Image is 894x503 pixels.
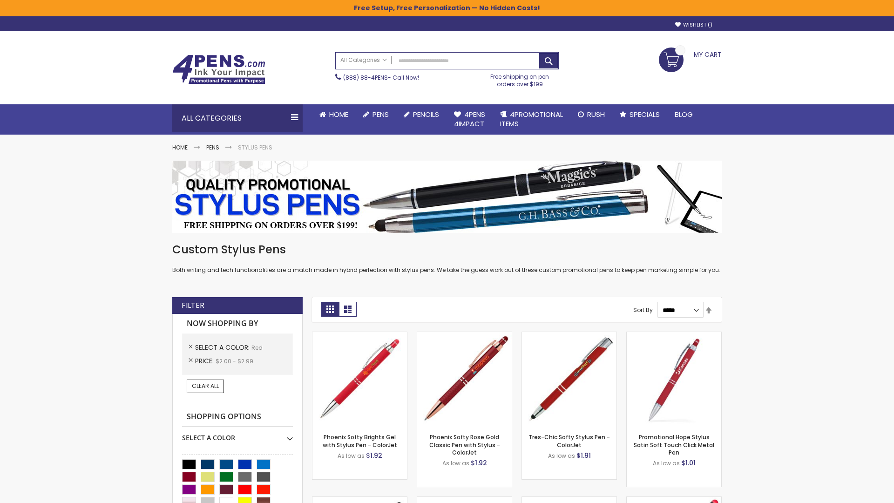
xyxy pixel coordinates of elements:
[206,143,219,151] a: Pens
[216,357,253,365] span: $2.00 - $2.99
[356,104,396,125] a: Pens
[343,74,419,82] span: - Call Now!
[447,104,493,135] a: 4Pens4impact
[329,109,348,119] span: Home
[338,452,365,460] span: As low as
[312,332,407,427] img: Phoenix Softy Brights Gel with Stylus Pen - ColorJet-Red
[634,433,714,456] a: Promotional Hope Stylus Satin Soft Touch Click Metal Pen
[195,343,251,352] span: Select A Color
[172,242,722,257] h1: Custom Stylus Pens
[612,104,667,125] a: Specials
[627,332,721,340] a: Promotional Hope Stylus Satin Soft Touch Click Metal Pen-Red
[417,332,512,340] a: Phoenix Softy Rose Gold Classic Pen with Stylus - ColorJet-Red
[417,332,512,427] img: Phoenix Softy Rose Gold Classic Pen with Stylus - ColorJet-Red
[627,332,721,427] img: Promotional Hope Stylus Satin Soft Touch Click Metal Pen-Red
[172,104,303,132] div: All Categories
[182,300,204,311] strong: Filter
[570,104,612,125] a: Rush
[429,433,500,456] a: Phoenix Softy Rose Gold Classic Pen with Stylus - ColorJet
[312,332,407,340] a: Phoenix Softy Brights Gel with Stylus Pen - ColorJet-Red
[321,302,339,317] strong: Grid
[667,104,700,125] a: Blog
[481,69,559,88] div: Free shipping on pen orders over $199
[587,109,605,119] span: Rush
[396,104,447,125] a: Pencils
[675,109,693,119] span: Blog
[312,104,356,125] a: Home
[548,452,575,460] span: As low as
[172,242,722,274] div: Both writing and tech functionalities are a match made in hybrid perfection with stylus pens. We ...
[172,54,265,84] img: 4Pens Custom Pens and Promotional Products
[493,104,570,135] a: 4PROMOTIONALITEMS
[522,332,616,427] img: Tres-Chic Softy Stylus Pen - ColorJet-Red
[675,21,712,28] a: Wishlist
[195,356,216,366] span: Price
[182,314,293,333] strong: Now Shopping by
[528,433,610,449] a: Tres-Chic Softy Stylus Pen - ColorJet
[251,344,263,352] span: Red
[454,109,485,129] span: 4Pens 4impact
[340,56,387,64] span: All Categories
[192,382,219,390] span: Clear All
[413,109,439,119] span: Pencils
[172,161,722,233] img: Stylus Pens
[630,109,660,119] span: Specials
[172,143,188,151] a: Home
[442,459,469,467] span: As low as
[238,143,272,151] strong: Stylus Pens
[522,332,616,340] a: Tres-Chic Softy Stylus Pen - ColorJet-Red
[182,407,293,427] strong: Shopping Options
[471,458,487,468] span: $1.92
[182,427,293,442] div: Select A Color
[653,459,680,467] span: As low as
[343,74,388,82] a: (888) 88-4PENS
[336,53,392,68] a: All Categories
[323,433,397,449] a: Phoenix Softy Brights Gel with Stylus Pen - ColorJet
[500,109,563,129] span: 4PROMOTIONAL ITEMS
[372,109,389,119] span: Pens
[633,306,653,314] label: Sort By
[576,451,591,460] span: $1.91
[187,380,224,393] a: Clear All
[366,451,382,460] span: $1.92
[681,458,696,468] span: $1.01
